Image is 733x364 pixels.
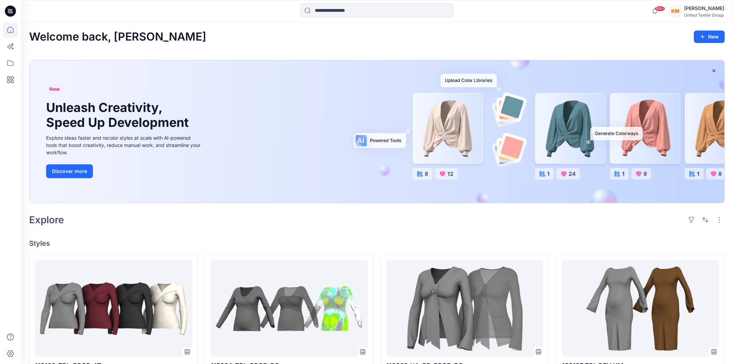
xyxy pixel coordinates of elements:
div: KM [669,5,681,17]
a: 115024_ZPL_PROD_RG [211,260,368,357]
h4: Styles [29,239,725,248]
span: 99+ [655,6,665,11]
span: New [49,85,60,93]
div: Explore ideas faster and recolor styles at scale with AI-powered tools that boost creativity, red... [46,134,202,156]
h1: Unleash Creativity, Speed Up Development [46,100,192,130]
a: 120197 ZPL DEV KM [562,260,719,357]
a: 119169_ZPL_PROD_AT [35,260,192,357]
a: 118922_UA_BD_PROD_RG [386,260,543,357]
div: [PERSON_NAME] [684,4,724,12]
button: New [694,31,725,43]
h2: Explore [29,214,64,225]
button: Discover more [46,164,93,178]
div: United Textile Group [684,12,724,18]
a: Discover more [46,164,202,178]
h2: Welcome back, [PERSON_NAME] [29,31,206,43]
